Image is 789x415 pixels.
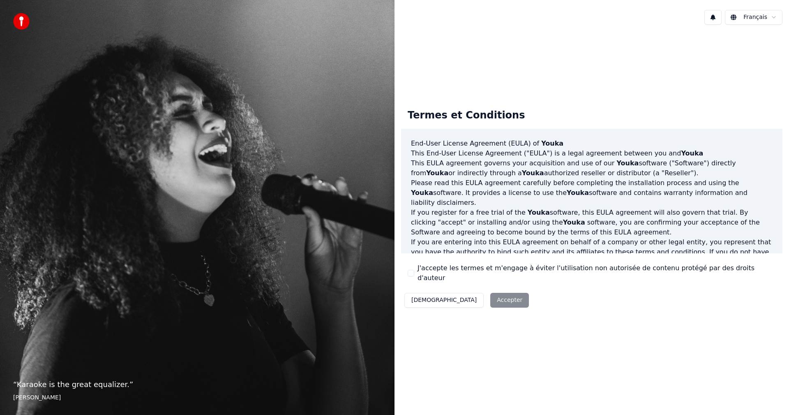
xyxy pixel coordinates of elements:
[13,13,30,30] img: youka
[541,139,563,147] span: Youka
[401,102,531,129] div: Termes et Conditions
[616,159,639,167] span: Youka
[411,237,773,277] p: If you are entering into this EULA agreement on behalf of a company or other legal entity, you re...
[418,263,776,283] label: J'accepte les termes et m'engage à éviter l'utilisation non autorisée de contenu protégé par des ...
[567,189,589,197] span: Youka
[522,169,544,177] span: Youka
[13,379,381,390] p: “ Karaoke is the great equalizer. ”
[426,169,448,177] span: Youka
[411,189,433,197] span: Youka
[13,394,381,402] footer: [PERSON_NAME]
[563,218,585,226] span: Youka
[404,293,484,308] button: [DEMOGRAPHIC_DATA]
[681,149,703,157] span: Youka
[528,209,550,216] span: Youka
[411,139,773,148] h3: End-User License Agreement (EULA) of
[411,148,773,158] p: This End-User License Agreement ("EULA") is a legal agreement between you and
[411,178,773,208] p: Please read this EULA agreement carefully before completing the installation process and using th...
[411,158,773,178] p: This EULA agreement governs your acquisition and use of our software ("Software") directly from o...
[411,208,773,237] p: If you register for a free trial of the software, this EULA agreement will also govern that trial...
